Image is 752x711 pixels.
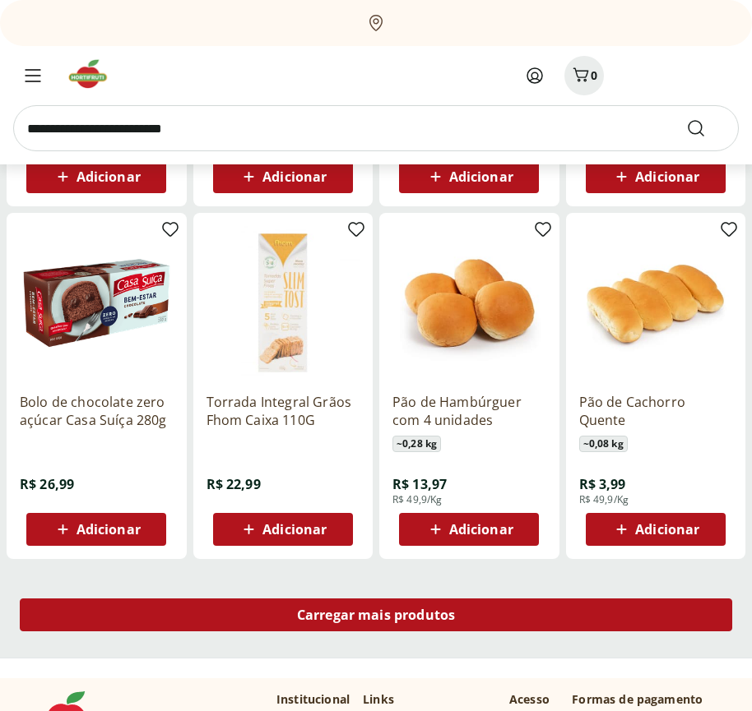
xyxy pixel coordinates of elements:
[66,58,121,90] img: Hortifruti
[635,170,699,183] span: Adicionar
[20,598,732,638] a: Carregar mais produtos
[207,393,360,429] a: Torrada Integral Grãos Fhom Caixa 110G
[77,523,141,536] span: Adicionar
[213,160,353,193] button: Adicionar
[572,691,719,708] p: Formas de pagamento
[26,160,166,193] button: Adicionar
[392,493,443,506] span: R$ 49,9/Kg
[392,475,447,493] span: R$ 13,97
[635,523,699,536] span: Adicionar
[399,160,539,193] button: Adicionar
[509,691,550,708] p: Acesso
[26,513,166,546] button: Adicionar
[77,170,141,183] span: Adicionar
[392,393,546,429] a: Pão de Hambúrguer com 4 unidades
[579,226,733,380] img: Pão de Cachorro Quente
[399,513,539,546] button: Adicionar
[213,513,353,546] button: Adicionar
[392,436,441,452] span: ~ 0,28 kg
[207,475,261,493] span: R$ 22,99
[579,393,733,429] a: Pão de Cachorro Quente
[564,56,604,95] button: Carrinho
[276,691,350,708] p: Institucional
[586,513,726,546] button: Adicionar
[579,493,629,506] span: R$ 49,9/Kg
[579,436,628,452] span: ~ 0,08 kg
[449,170,513,183] span: Adicionar
[13,56,53,95] button: Menu
[392,226,546,380] img: Pão de Hambúrguer com 4 unidades
[20,475,74,493] span: R$ 26,99
[686,118,726,138] button: Submit Search
[13,105,739,151] input: search
[207,226,360,380] img: Torrada Integral Grãos Fhom Caixa 110G
[297,608,456,621] span: Carregar mais produtos
[586,160,726,193] button: Adicionar
[20,226,174,380] img: Bolo de chocolate zero açúcar Casa Suíça 280g
[449,523,513,536] span: Adicionar
[579,475,626,493] span: R$ 3,99
[591,67,597,83] span: 0
[262,523,327,536] span: Adicionar
[20,393,174,429] a: Bolo de chocolate zero açúcar Casa Suíça 280g
[262,170,327,183] span: Adicionar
